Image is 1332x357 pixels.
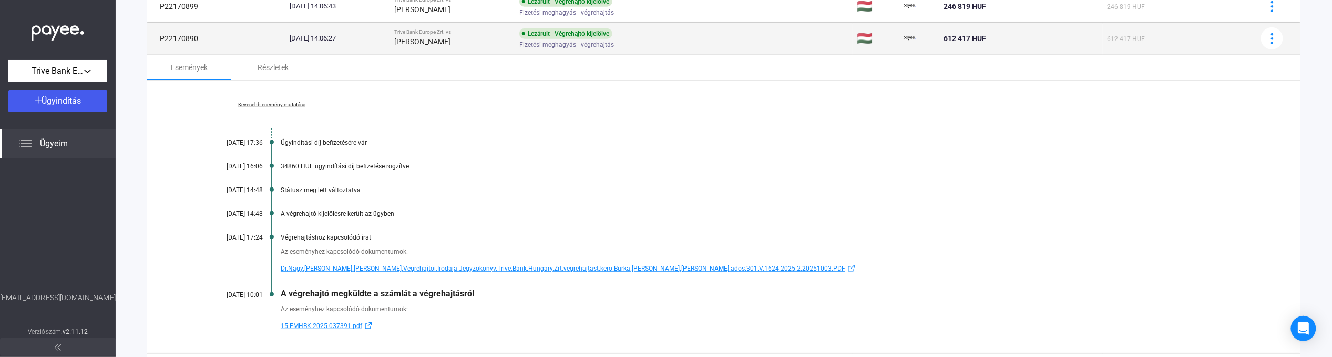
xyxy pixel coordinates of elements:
[200,234,263,241] div: [DATE] 17:24
[32,19,84,41] img: white-payee-white-dot.svg
[63,328,88,335] strong: v2.11.12
[35,96,42,104] img: plus-white.svg
[1107,35,1145,43] span: 612 417 HUF
[1291,316,1316,341] div: Open Intercom Messenger
[281,320,362,332] span: 15-FMHBK-2025-037391.pdf
[258,61,289,74] div: Részletek
[853,23,899,54] td: 🇭🇺
[290,1,386,12] div: [DATE] 14:06:43
[904,32,916,45] img: payee-logo
[171,61,208,74] div: Események
[519,28,612,39] div: Lezárult | Végrehajtó kijelölve
[290,33,386,44] div: [DATE] 14:06:27
[281,289,1248,299] div: A végrehajtó megküldte a számlát a végrehajtásról
[8,60,107,82] button: Trive Bank Europe Zrt.
[19,137,32,150] img: list.svg
[394,37,450,46] strong: [PERSON_NAME]
[519,38,614,51] span: Fizetési meghagyás - végrehajtás
[845,264,858,272] img: external-link-blue
[281,163,1248,170] div: 34860 HUF ügyindítási díj befizetése rögzítve
[42,96,81,106] span: Ügyindítás
[200,210,263,217] div: [DATE] 14:48
[394,5,450,14] strong: [PERSON_NAME]
[200,139,263,146] div: [DATE] 17:36
[362,322,375,330] img: external-link-blue
[1267,33,1278,44] img: more-blue
[281,320,1248,332] a: 15-FMHBK-2025-037391.pdfexternal-link-blue
[394,29,511,35] div: Trive Bank Europe Zrt. vs
[200,163,263,170] div: [DATE] 16:06
[281,210,1248,217] div: A végrehajtó kijelölésre került az ügyben
[32,65,84,77] span: Trive Bank Europe Zrt.
[200,102,344,108] a: Kevesebb esemény mutatása
[147,23,285,54] td: P22170890
[40,137,68,150] span: Ügyeim
[944,34,986,43] span: 612 417 HUF
[281,186,1248,194] div: Státusz meg lett változtatva
[281,262,1248,275] a: Dr.Nagy.[PERSON_NAME].[PERSON_NAME].Vegrehajtoi.Irodaja.Jegyzokonyv.Trive.Bank.Hungary.Zrt.vegreh...
[944,2,986,11] span: 246 819 HUF
[55,344,61,351] img: arrow-double-left-grey.svg
[1107,3,1145,11] span: 246 819 HUF
[200,291,263,299] div: [DATE] 10:01
[1267,1,1278,12] img: more-blue
[281,262,845,275] span: Dr.Nagy.[PERSON_NAME].[PERSON_NAME].Vegrehajtoi.Irodaja.Jegyzokonyv.Trive.Bank.Hungary.Zrt.vegreh...
[281,304,1248,314] div: Az eseményhez kapcsolódó dokumentumok:
[1261,27,1283,49] button: more-blue
[200,186,263,194] div: [DATE] 14:48
[8,90,107,112] button: Ügyindítás
[281,246,1248,257] div: Az eseményhez kapcsolódó dokumentumok:
[281,234,1248,241] div: Végrehajtáshoz kapcsolódó irat
[281,139,1248,146] div: Ügyindítási díj befizetésére vár
[519,6,614,19] span: Fizetési meghagyás - végrehajtás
